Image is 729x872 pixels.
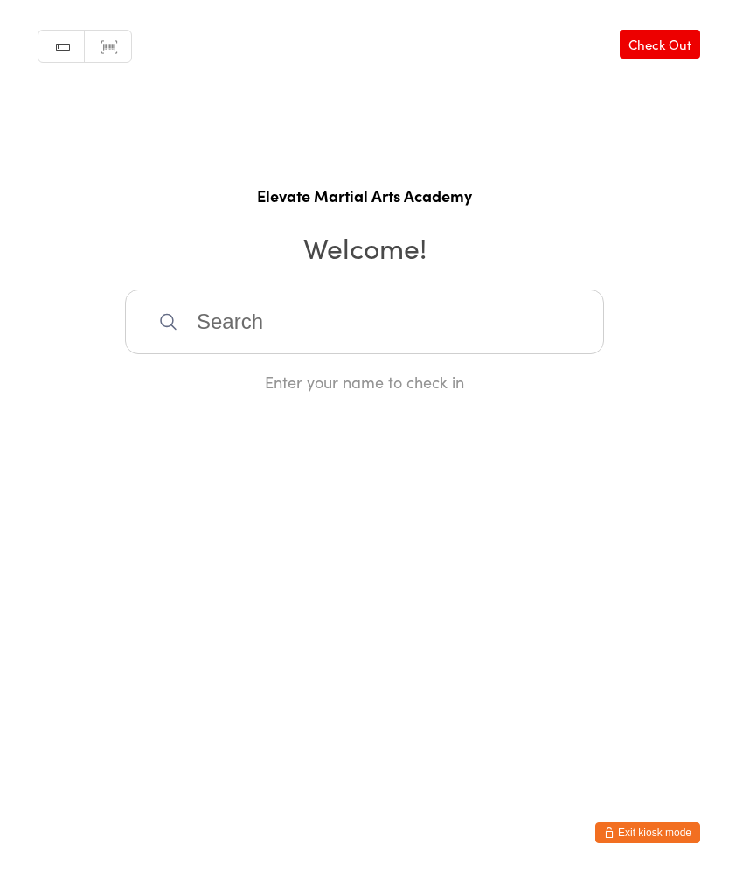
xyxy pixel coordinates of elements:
button: Exit kiosk mode [595,822,700,843]
h2: Welcome! [17,227,712,267]
a: Check Out [620,30,700,59]
input: Search [125,290,604,354]
div: Enter your name to check in [125,371,604,393]
h1: Elevate Martial Arts Academy [17,185,712,206]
